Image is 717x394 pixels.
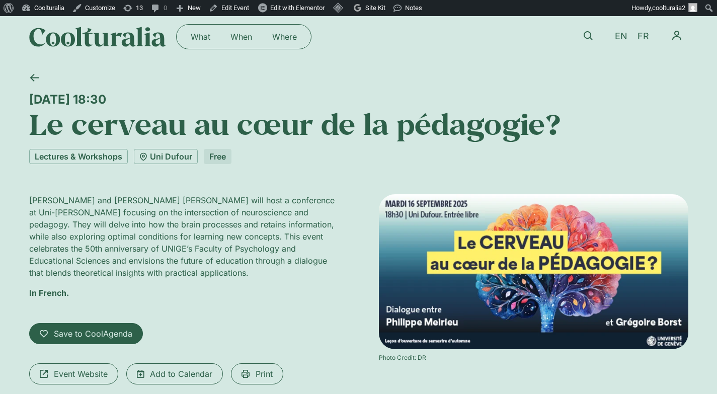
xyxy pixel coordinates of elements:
span: coolturalia2 [652,4,685,12]
img: Coolturalia - Le cerveau au cœur de la pédagogie? [379,194,688,349]
h1: Le cerveau au cœur de la pédagogie? [29,107,688,141]
a: When [220,29,262,45]
a: Lectures & Workshops [29,149,128,164]
a: Print [231,363,283,384]
a: Uni Dufour [134,149,198,164]
a: What [181,29,220,45]
span: Print [256,368,273,380]
p: [PERSON_NAME] and [PERSON_NAME] [PERSON_NAME] will host a conference at Uni-[PERSON_NAME] focusin... [29,194,339,279]
span: EN [615,31,627,42]
a: EN [610,29,632,44]
span: FR [638,31,649,42]
a: FR [632,29,654,44]
span: Event Website [54,368,108,380]
a: Save to CoolAgenda [29,323,143,344]
span: Edit with Elementor [270,4,325,12]
div: [DATE] 18:30 [29,92,688,107]
a: Where [262,29,307,45]
span: Save to CoolAgenda [54,328,132,340]
span: Add to Calendar [150,368,212,380]
a: Event Website [29,363,118,384]
span: Site Kit [365,4,385,12]
a: Add to Calendar [126,363,223,384]
button: Menu Toggle [665,24,688,47]
nav: Menu [665,24,688,47]
div: Photo Credit: DR [379,353,688,362]
strong: In French. [29,288,69,298]
nav: Menu [181,29,307,45]
div: Free [204,149,231,164]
